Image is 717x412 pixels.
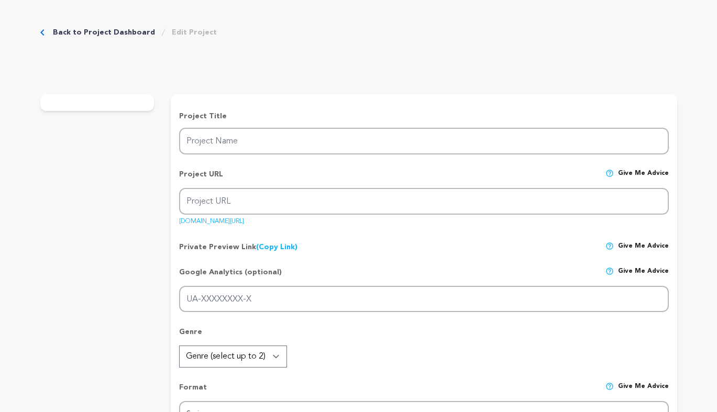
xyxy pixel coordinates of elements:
img: help-circle.svg [605,382,614,391]
a: (Copy Link) [256,243,297,251]
span: Give me advice [618,242,669,252]
p: Project URL [179,169,223,188]
span: Give me advice [618,169,669,188]
p: Google Analytics (optional) [179,267,282,286]
input: Project URL [179,188,668,215]
img: help-circle.svg [605,267,614,275]
div: Breadcrumb [40,27,217,38]
input: UA-XXXXXXXX-X [179,286,668,313]
input: Project Name [179,128,668,154]
span: Give me advice [618,267,669,286]
p: Private Preview Link [179,242,297,252]
span: Give me advice [618,382,669,401]
p: Genre [179,327,668,346]
img: help-circle.svg [605,169,614,177]
p: Project Title [179,111,668,121]
a: Edit Project [172,27,217,38]
img: help-circle.svg [605,242,614,250]
a: [DOMAIN_NAME][URL] [179,214,244,225]
p: Format [179,382,207,401]
a: Back to Project Dashboard [53,27,155,38]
